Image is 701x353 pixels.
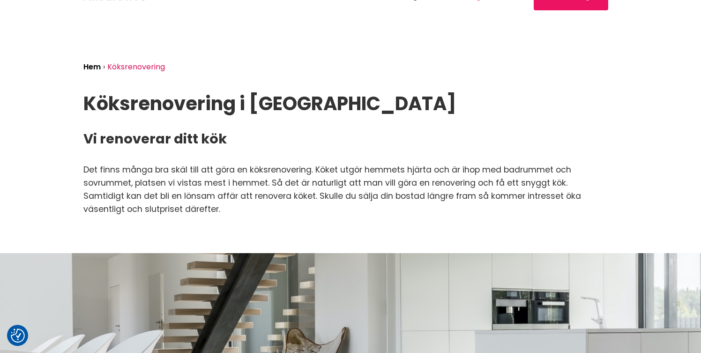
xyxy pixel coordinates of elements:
[83,93,618,114] h1: Köksrenovering i [GEOGRAPHIC_DATA]
[83,163,618,216] p: Det finns många bra skäl till att göra en köksrenovering. Köket utgör hemmets hjärta och är ihop ...
[11,329,25,343] button: Samtyckesinställningar
[83,61,101,72] a: Hem
[83,129,618,148] h2: Vi renoverar ditt kök
[107,63,167,71] li: Köksrenovering
[11,329,25,343] img: Revisit consent button
[103,63,107,71] li: ›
